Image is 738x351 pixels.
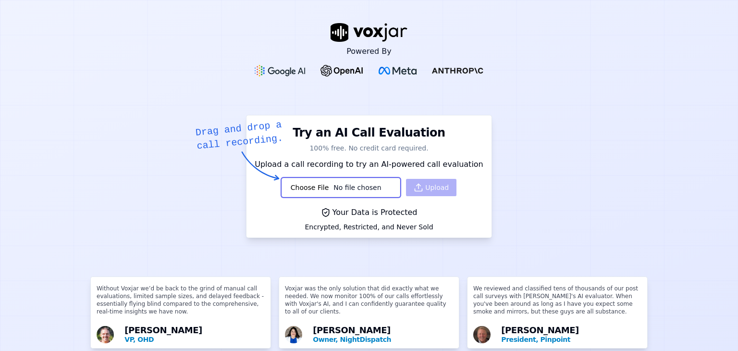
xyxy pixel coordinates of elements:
[346,46,392,57] p: Powered By
[252,159,486,170] p: Upload a call recording to try an AI-powered call evaluation
[313,326,453,344] div: [PERSON_NAME]
[305,222,433,232] div: Encrypted, Restricted, and Never Sold
[97,326,114,343] img: Avatar
[124,335,265,344] p: VP, OHD
[252,143,486,153] p: 100% free. No credit card required.
[331,23,407,42] img: voxjar logo
[501,326,641,344] div: [PERSON_NAME]
[282,178,400,197] input: Upload a call recording
[293,125,445,140] h1: Try an AI Call Evaluation
[305,207,433,218] div: Your Data is Protected
[379,67,417,75] img: Meta Logo
[320,65,363,76] img: OpenAI Logo
[97,285,265,323] p: Without Voxjar we’d be back to the grind of manual call evaluations, limited sample sizes, and de...
[501,335,641,344] p: President, Pinpoint
[255,65,306,76] img: Google gemini Logo
[285,326,302,343] img: Avatar
[313,335,453,344] p: Owner, NightDispatch
[473,326,491,343] img: Avatar
[285,285,453,323] p: Voxjar was the only solution that did exactly what we needed. We now monitor 100% of our calls ef...
[124,326,265,344] div: [PERSON_NAME]
[473,285,641,323] p: We reviewed and classified tens of thousands of our post call surveys with [PERSON_NAME]'s AI eva...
